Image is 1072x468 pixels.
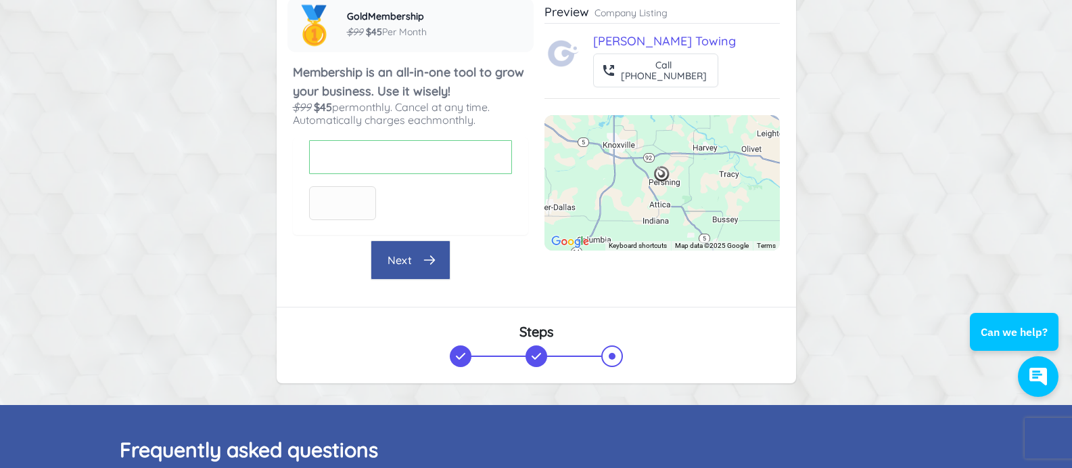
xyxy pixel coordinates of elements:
[621,60,707,81] div: Call [PHONE_NUMBER]
[432,113,473,127] span: monthly
[960,276,1072,410] iframe: Conversations
[595,6,668,20] p: Company Listing
[593,54,718,87] button: Call[PHONE_NUMBER]
[371,240,450,280] button: Next
[548,233,592,251] img: Google
[318,149,503,165] iframe: Secure Credit Card Frame - Credit Card Number
[293,101,528,127] h5: per . Cancel at any time. Automatically charges each .
[318,195,367,211] iframe: Secure Credit Card Frame - Expiration Date
[349,100,390,114] span: monthly
[609,241,667,251] button: Keyboard shortcuts
[314,100,332,114] b: $45
[548,233,592,251] a: Open this area in Google Maps (opens a new window)
[309,140,512,174] div: Card number
[757,242,776,249] a: Terms (opens in new tab)
[293,100,311,114] s: $99
[293,63,528,101] h3: Membership is an all-in-one tool to grow your business. Use it wisely!
[309,186,376,220] div: Card expiration date
[293,324,780,340] h3: Steps
[547,37,580,70] img: Towing.com Logo
[593,33,736,49] a: [PERSON_NAME] Towing
[120,438,953,462] h2: Frequently asked questions
[675,242,749,249] span: Map data ©2025 Google
[544,4,589,20] h3: Preview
